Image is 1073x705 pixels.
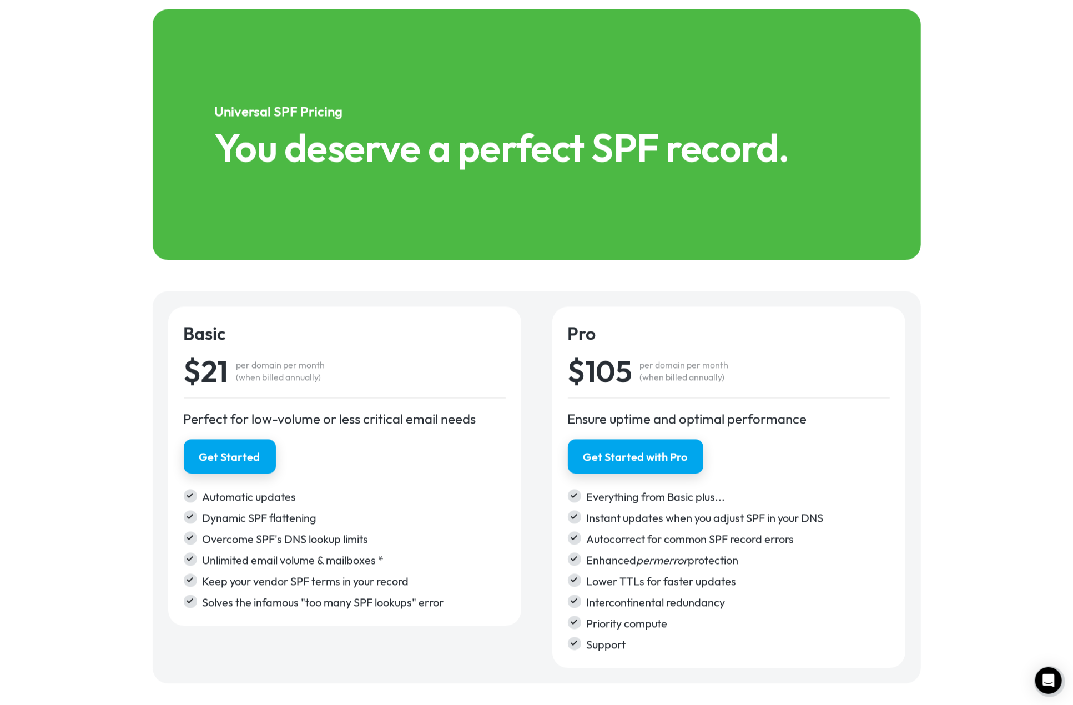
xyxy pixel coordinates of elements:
div: Open Intercom Messenger [1035,667,1062,694]
h4: Pro [568,323,890,345]
div: Ensure uptime and optimal performance [568,410,890,428]
h1: You deserve a perfect SPF record. [214,128,859,167]
div: $21 [184,356,228,386]
div: Automatic updates [203,490,506,505]
div: Intercontinental redundancy [587,595,890,611]
div: Overcome SPF's DNS lookup limits [203,532,506,547]
div: Support [587,637,890,653]
div: Unlimited email volume & mailboxes * [203,553,506,568]
em: permerror [637,553,688,567]
a: Get Started [184,440,276,474]
div: Solves the infamous "too many SPF lookups" error [203,595,506,611]
div: $105 [568,356,632,386]
div: Perfect for low-volume or less critical email needs [184,410,506,428]
div: Get Started [199,450,260,465]
div: Priority compute [587,616,890,632]
div: per domain per month (when billed annually) [639,359,728,384]
div: Enhanced protection [587,553,890,568]
a: Get Started with Pro [568,440,703,474]
h4: Basic [184,323,506,345]
div: Dynamic SPF flattening [203,511,506,526]
div: Keep your vendor SPF terms in your record [203,574,506,590]
div: Autocorrect for common SPF record errors [587,532,890,547]
div: Everything from Basic plus... [587,490,890,505]
div: Instant updates when you adjust SPF in your DNS [587,511,890,526]
div: Lower TTLs for faster updates [587,574,890,590]
h5: Universal SPF Pricing [214,103,859,120]
div: Get Started with Pro [583,450,688,465]
div: per domain per month (when billed annually) [236,359,325,384]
